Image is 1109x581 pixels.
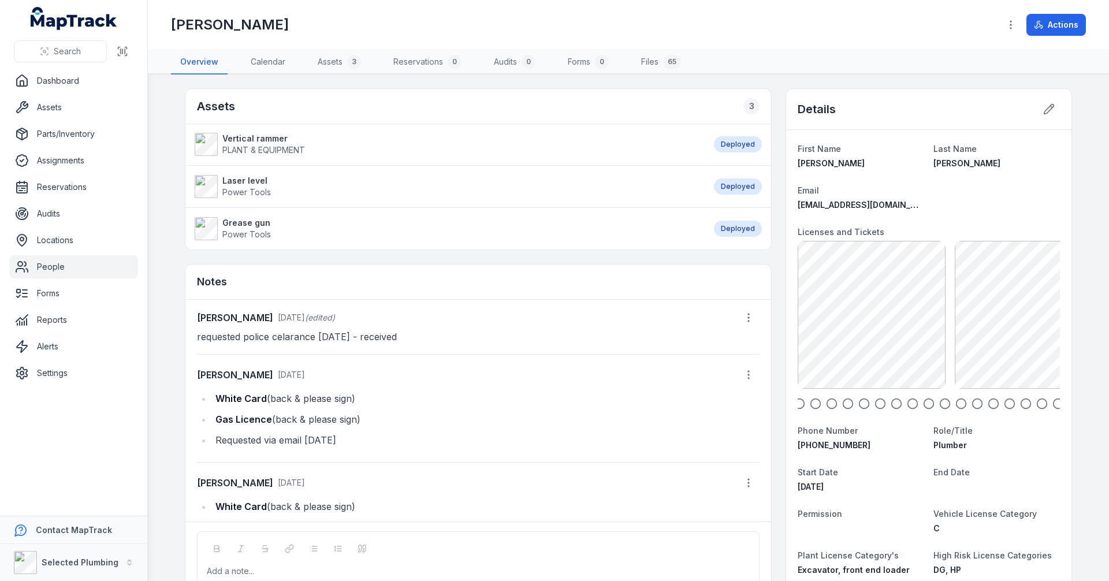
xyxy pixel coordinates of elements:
li: (back & please sign) [212,498,760,515]
div: Deployed [714,221,762,237]
span: Permission [798,509,842,519]
li: (back & please sign) [212,411,760,427]
div: 65 [663,55,681,69]
span: End Date [933,467,970,477]
div: 0 [448,55,462,69]
strong: White Card [215,501,267,512]
span: [DATE] [278,478,305,487]
a: Assignments [9,149,138,172]
a: People [9,255,138,278]
span: Last Name [933,144,977,154]
h2: Details [798,101,836,117]
time: 8/21/2025, 9:22:51 AM [278,370,305,379]
strong: White Card [215,393,267,404]
a: Grease gunPower Tools [195,217,702,240]
h2: Assets [197,98,235,114]
a: Calendar [241,50,295,75]
div: 0 [522,55,535,69]
strong: Vertical rammer [222,133,305,144]
a: Dashboard [9,69,138,92]
a: Laser levelPower Tools [195,175,702,198]
a: Files65 [632,50,690,75]
a: Assets [9,96,138,119]
a: Parts/Inventory [9,122,138,146]
time: 8/29/2025, 2:15:50 PM [278,478,305,487]
a: Vertical rammerPLANT & EQUIPMENT [195,133,702,156]
strong: Gas Licence [215,414,272,425]
span: Search [54,46,81,57]
strong: [PERSON_NAME] [197,476,273,490]
span: Plumber [933,440,967,450]
span: DG, HP [933,565,961,575]
span: Plant License Category's [798,550,899,560]
time: 7/14/2025, 9:52:54 AM [278,312,305,322]
a: Audits0 [485,50,545,75]
strong: Selected Plumbing [42,557,118,567]
li: (back & please sign) both received [DATE] [212,519,760,535]
strong: [PERSON_NAME] [197,311,273,325]
a: Audits [9,202,138,225]
span: Excavator, front end loader [798,565,910,575]
span: [PERSON_NAME] [798,158,865,168]
span: Phone Number [798,426,858,435]
span: [DATE] [278,312,305,322]
span: [PHONE_NUMBER] [798,440,870,450]
a: Reservations0 [384,50,471,75]
span: [DATE] [798,482,824,491]
span: Role/Title [933,426,973,435]
span: Licenses and Tickets [798,227,884,237]
time: 1/20/2020, 12:00:00 AM [798,482,824,491]
strong: Contact MapTrack [36,525,112,535]
span: Power Tools [222,229,271,239]
p: requested police celarance [DATE] - received [197,329,760,345]
a: Alerts [9,335,138,358]
a: Reservations [9,176,138,199]
h3: Notes [197,274,227,290]
div: 3 [743,98,760,114]
a: Settings [9,362,138,385]
span: C [933,523,940,533]
span: [EMAIL_ADDRESS][DOMAIN_NAME] [798,200,937,210]
button: Search [14,40,107,62]
span: (edited) [305,312,335,322]
span: [PERSON_NAME] [933,158,1000,168]
strong: Laser level [222,175,271,187]
a: MapTrack [31,7,117,30]
span: High Risk License Categories [933,550,1052,560]
span: Email [798,185,819,195]
span: Vehicle License Category [933,509,1037,519]
div: 0 [595,55,609,69]
h1: [PERSON_NAME] [171,16,289,34]
li: Requested via email [DATE] [212,432,760,448]
strong: [PERSON_NAME] [197,368,273,382]
li: (back & please sign) [212,390,760,407]
span: [DATE] [278,370,305,379]
div: Deployed [714,136,762,152]
button: Actions [1026,14,1086,36]
span: First Name [798,144,841,154]
span: Start Date [798,467,838,477]
a: Reports [9,308,138,332]
div: 3 [347,55,361,69]
div: Deployed [714,178,762,195]
a: Overview [171,50,228,75]
a: Forms0 [559,50,618,75]
span: PLANT & EQUIPMENT [222,145,305,155]
strong: Grease gun [222,217,271,229]
span: Power Tools [222,187,271,197]
a: Assets3 [308,50,370,75]
a: Forms [9,282,138,305]
a: Locations [9,229,138,252]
